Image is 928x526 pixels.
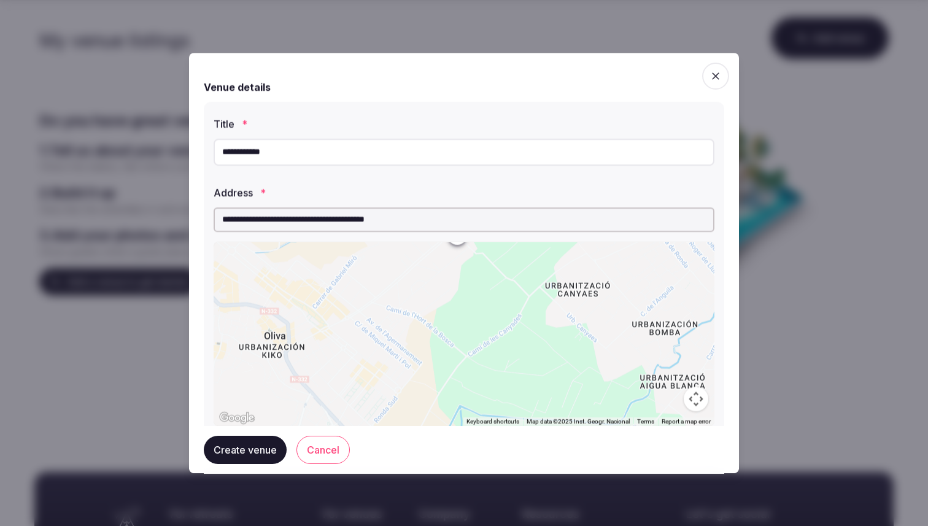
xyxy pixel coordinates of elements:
[217,410,257,426] a: Open this area in Google Maps (opens a new window)
[662,418,711,425] a: Report a map error
[684,387,708,411] button: Map camera controls
[217,410,257,426] img: Google
[466,417,519,426] button: Keyboard shortcuts
[204,80,271,95] h2: Venue details
[296,435,350,463] button: Cancel
[527,418,630,425] span: Map data ©2025 Inst. Geogr. Nacional
[214,119,714,129] label: Title
[214,188,714,198] label: Address
[637,418,654,425] a: Terms (opens in new tab)
[204,435,287,463] button: Create venue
